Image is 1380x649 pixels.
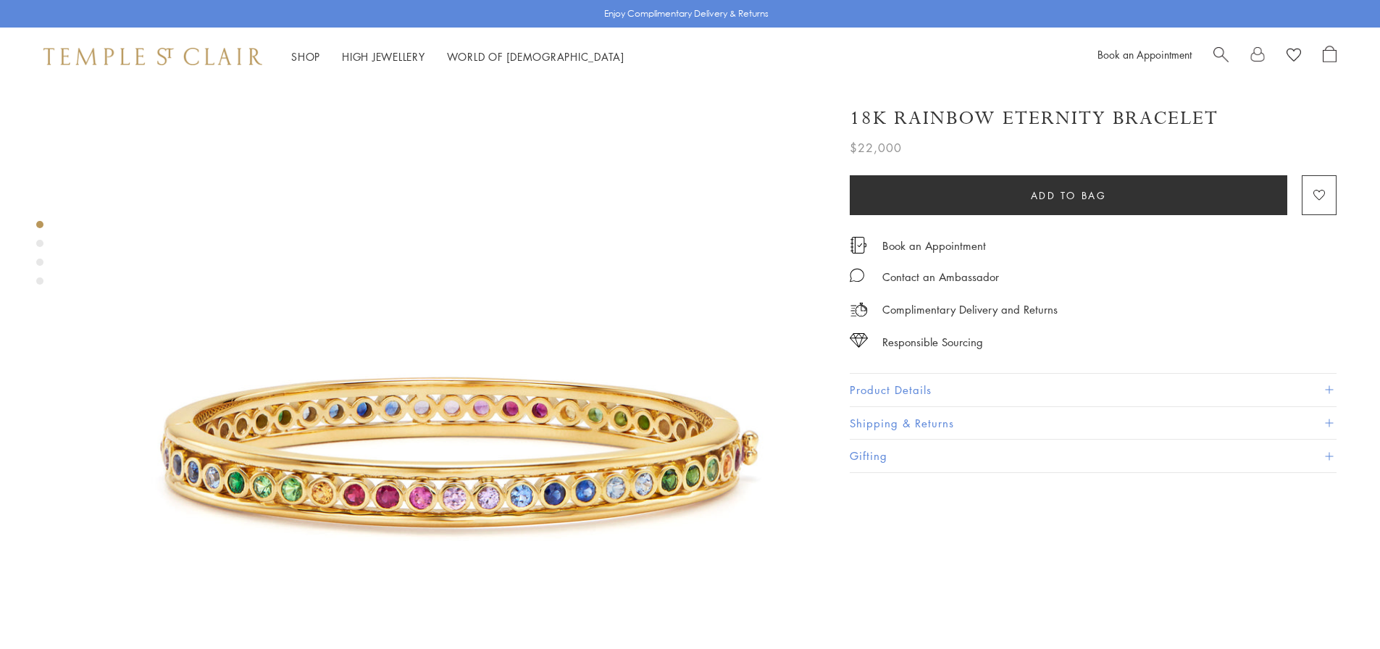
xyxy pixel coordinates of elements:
h1: 18K Rainbow Eternity Bracelet [850,106,1218,131]
div: Product gallery navigation [36,217,43,296]
nav: Main navigation [291,48,624,66]
a: High JewelleryHigh Jewellery [342,49,425,64]
img: icon_sourcing.svg [850,333,868,348]
p: Enjoy Complimentary Delivery & Returns [604,7,769,21]
span: Add to bag [1031,188,1107,204]
span: $22,000 [850,138,902,157]
img: Temple St. Clair [43,48,262,65]
button: Add to bag [850,175,1287,215]
a: World of [DEMOGRAPHIC_DATA]World of [DEMOGRAPHIC_DATA] [447,49,624,64]
a: ShopShop [291,49,320,64]
div: Contact an Ambassador [882,268,999,286]
button: Product Details [850,374,1337,406]
a: View Wishlist [1287,46,1301,67]
a: Open Shopping Bag [1323,46,1337,67]
img: icon_delivery.svg [850,301,868,319]
a: Book an Appointment [1097,47,1192,62]
div: Responsible Sourcing [882,333,983,351]
p: Complimentary Delivery and Returns [882,301,1058,319]
a: Book an Appointment [882,238,986,254]
a: Search [1213,46,1229,67]
button: Gifting [850,440,1337,472]
button: Shipping & Returns [850,407,1337,440]
img: MessageIcon-01_2.svg [850,268,864,282]
img: icon_appointment.svg [850,237,867,254]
